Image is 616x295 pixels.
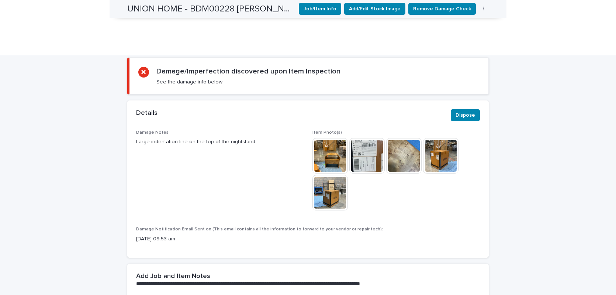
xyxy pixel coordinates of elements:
[312,130,342,135] span: Item Photo(s)
[304,5,336,13] span: Job/Item Info
[299,3,341,15] button: Job/Item Info
[156,67,340,76] h2: Damage/Imperfection discovered upon Item Inspection
[136,227,383,231] span: Damage Notification Email Sent on (This email contains all the information to forward to your ven...
[408,3,476,15] button: Remove Damage Check
[413,5,471,13] span: Remove Damage Check
[136,235,480,243] p: [DATE] 09:53 am
[349,5,401,13] span: Add/Edit Stock Image
[136,138,304,146] p: Large indentation line on the top of the nightstand.
[136,109,158,117] h2: Details
[456,112,475,119] span: Dispose
[136,272,210,281] h2: Add Job and Item Notes
[451,109,480,121] button: Dispose
[344,3,405,15] button: Add/Edit Stock Image
[156,79,222,85] p: See the damage info below
[136,130,169,135] span: Damage Notes
[127,4,293,14] h2: UNION HOME - BDM00228 LIAM NIGHTSTAND | 74804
